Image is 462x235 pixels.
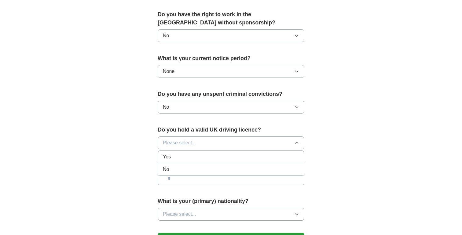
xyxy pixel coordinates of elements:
[158,208,304,221] button: Please select...
[163,211,196,218] span: Please select...
[158,29,304,42] button: No
[163,68,174,75] span: None
[158,65,304,78] button: None
[158,126,304,134] label: Do you hold a valid UK driving licence?
[158,101,304,114] button: No
[163,103,169,111] span: No
[158,10,304,27] label: Do you have the right to work in the [GEOGRAPHIC_DATA] without sponsorship?
[158,136,304,149] button: Please select...
[163,153,171,161] span: Yes
[158,90,304,98] label: Do you have any unspent criminal convictions?
[158,54,304,63] label: What is your current notice period?
[163,32,169,39] span: No
[163,139,196,146] span: Please select...
[163,166,169,173] span: No
[158,197,304,205] label: What is your (primary) nationality?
